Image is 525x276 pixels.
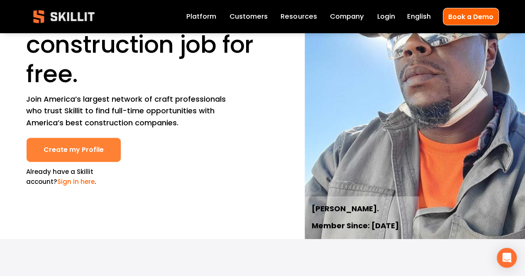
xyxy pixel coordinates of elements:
img: Skillit [26,4,102,29]
h1: Find your dream construction job for free. [26,0,260,89]
p: Join America’s largest network of craft professionals who trust Skillit to find full-time opportu... [26,93,240,129]
a: Company [330,11,364,22]
span: Resources [281,12,317,22]
a: Book a Demo [443,8,499,25]
a: Login [377,11,395,22]
span: English [407,12,431,22]
a: Create my Profile [26,137,121,162]
div: language picker [407,11,431,22]
a: Customers [230,11,268,22]
a: Sign in here [57,177,95,186]
a: Platform [186,11,216,22]
a: folder dropdown [281,11,317,22]
strong: [PERSON_NAME]. [311,203,378,214]
div: Open Intercom Messenger [497,248,517,268]
p: Already have a Skillit account? . [26,167,121,187]
strong: Member Since: [DATE] [311,220,398,231]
